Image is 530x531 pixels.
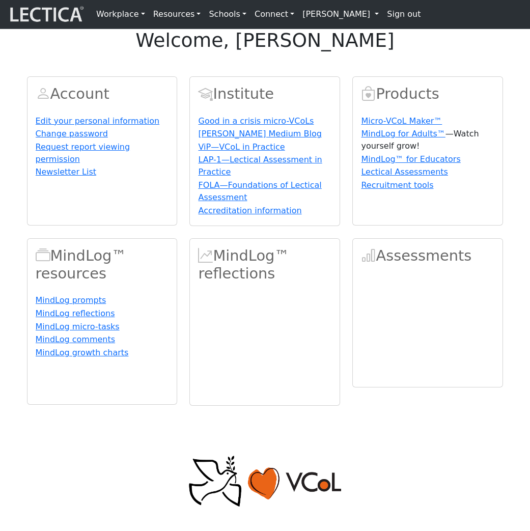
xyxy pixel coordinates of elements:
a: MindLog™ for Educators [361,154,460,164]
a: MindLog growth charts [36,348,129,357]
span: Account [198,85,213,102]
a: MindLog reflections [36,309,115,318]
p: —Watch yourself grow! [361,128,494,152]
a: FOLA—Foundations of Lectical Assessment [198,180,321,202]
h2: Assessments [361,247,494,265]
span: MindLog™ resources [36,247,50,264]
a: LAP-1—Lectical Assessment in Practice [198,155,322,177]
a: Connect [250,4,298,24]
h2: Account [36,85,169,103]
span: MindLog [198,247,213,264]
img: lecticalive [8,5,84,24]
a: ViP—VCoL in Practice [198,142,285,152]
a: Schools [205,4,250,24]
span: Products [361,85,376,102]
a: Request report viewing permission [36,142,130,164]
a: Lectical Assessments [361,167,448,177]
a: [PERSON_NAME] Medium Blog [198,129,321,138]
a: Good in a crisis micro-VCoLs [198,116,314,126]
a: Change password [36,129,108,138]
a: MindLog prompts [36,295,106,305]
h2: Institute [198,85,331,103]
a: Micro-VCoL Maker™ [361,116,442,126]
h2: MindLog™ reflections [198,247,331,282]
a: MindLog micro-tasks [36,322,120,331]
a: Recruitment tools [361,180,433,190]
a: Sign out [383,4,425,24]
span: Account [36,85,50,102]
a: Newsletter List [36,167,97,177]
h2: MindLog™ resources [36,247,169,282]
a: Workplace [92,4,149,24]
h2: Products [361,85,494,103]
a: Accreditation information [198,206,301,215]
img: Peace, love, VCoL [186,455,344,508]
a: MindLog comments [36,334,116,344]
a: MindLog for Adults™ [361,129,445,138]
a: Resources [149,4,205,24]
span: Assessments [361,247,376,264]
a: Edit your personal information [36,116,160,126]
a: [PERSON_NAME] [298,4,383,24]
